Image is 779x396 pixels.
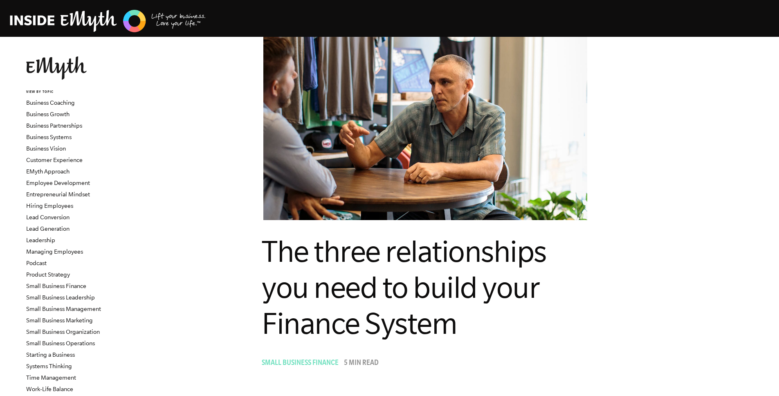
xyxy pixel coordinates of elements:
a: Podcast [26,260,47,266]
a: Small Business Operations [26,340,95,346]
img: EMyth Business Coaching [10,9,206,34]
a: Small Business Organization [26,328,100,335]
a: Small Business Marketing [26,317,93,324]
a: Product Strategy [26,271,70,278]
a: Employee Development [26,180,90,186]
h6: VIEW BY TOPIC [26,90,125,95]
img: EMyth [26,56,87,80]
span: Small Business Finance [262,360,339,368]
a: Lead Conversion [26,214,70,220]
a: Small Business Finance [262,360,343,368]
a: Lead Generation [26,225,70,232]
a: Starting a Business [26,351,75,358]
a: Business Partnerships [26,122,82,129]
p: 5 min read [344,360,379,368]
a: EMyth Approach [26,168,70,175]
a: Entrepreneurial Mindset [26,191,90,198]
a: Business Coaching [26,99,75,106]
a: Work-Life Balance [26,386,73,392]
a: Time Management [26,374,76,381]
a: Customer Experience [26,157,83,163]
span: The three relationships you need to build your Finance System [262,234,546,340]
a: Business Growth [26,111,70,117]
a: Hiring Employees [26,202,73,209]
a: Business Systems [26,134,72,140]
a: Small Business Finance [26,283,86,289]
a: Leadership [26,237,55,243]
a: Small Business Management [26,306,101,312]
a: Managing Employees [26,248,83,255]
a: Small Business Leadership [26,294,95,301]
a: Business Vision [26,145,66,152]
a: Systems Thinking [26,363,72,369]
